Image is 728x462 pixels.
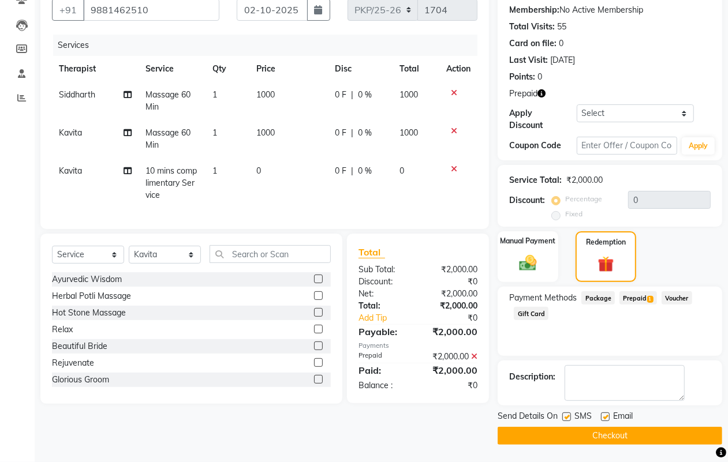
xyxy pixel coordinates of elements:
div: Sub Total: [350,264,418,276]
span: Kavita [59,127,82,138]
button: Checkout [498,427,722,445]
div: 0 [559,37,563,50]
span: 1000 [256,127,275,138]
div: Discount: [350,276,418,288]
span: 1000 [400,127,418,138]
div: Service Total: [509,174,562,186]
th: Disc [328,56,393,82]
div: Ayurvedic Wisdom [52,273,122,286]
div: Relax [52,324,73,336]
span: Total [359,246,385,258]
div: Total Visits: [509,21,555,33]
div: ₹2,000.00 [418,264,486,276]
span: | [351,127,353,139]
div: Net: [350,288,418,300]
label: Percentage [565,194,602,204]
div: ₹2,000.00 [418,325,486,339]
span: 1 [212,127,217,138]
div: Coupon Code [509,140,576,152]
span: 1000 [256,89,275,100]
div: ₹2,000.00 [418,288,486,300]
div: Last Visit: [509,54,548,66]
span: Send Details On [498,410,558,425]
div: ₹2,000.00 [418,363,486,377]
div: [DATE] [550,54,575,66]
div: Beautiful Bride [52,340,107,352]
div: Total: [350,300,418,312]
span: Package [581,291,615,305]
input: Search or Scan [210,245,331,263]
div: No Active Membership [509,4,711,16]
th: Action [439,56,477,82]
span: 0 F [335,127,346,139]
span: 1000 [400,89,418,100]
th: Service [139,56,206,82]
label: Redemption [586,237,626,247]
span: 0 F [335,89,346,101]
a: Add Tip [350,312,430,324]
span: Siddharth [59,89,95,100]
div: Prepaid [350,351,418,363]
span: Prepaid [619,291,657,305]
span: Massage 60 Min [145,89,191,112]
div: Balance : [350,380,418,392]
div: Description: [509,371,555,383]
div: Membership: [509,4,559,16]
div: Hot Stone Massage [52,307,126,319]
span: 1 [647,296,654,303]
th: Qty [206,56,250,82]
div: ₹0 [430,312,486,324]
div: Card on file: [509,37,557,50]
span: SMS [574,410,592,425]
span: 0 % [358,89,372,101]
span: Gift Card [514,307,548,320]
th: Price [249,56,328,82]
div: ₹2,000.00 [418,300,486,312]
span: 0 [400,166,404,176]
div: Herbal Potli Massage [52,290,131,302]
img: _gift.svg [593,254,619,275]
label: Fixed [565,209,583,219]
span: 0 [256,166,261,176]
span: Email [613,410,633,425]
div: Payable: [350,325,418,339]
div: ₹0 [418,276,486,288]
span: Prepaid [509,88,537,100]
span: 0 % [358,127,372,139]
span: Kavita [59,166,82,176]
span: | [351,89,353,101]
div: ₹2,000.00 [418,351,486,363]
span: Voucher [662,291,692,305]
span: | [351,165,353,177]
span: 0 % [358,165,372,177]
div: Paid: [350,363,418,377]
div: ₹2,000.00 [566,174,603,186]
div: Discount: [509,194,545,206]
span: 1 [212,89,217,100]
th: Total [393,56,439,82]
input: Enter Offer / Coupon Code [577,137,677,155]
th: Therapist [52,56,139,82]
button: Apply [682,137,715,155]
div: Services [53,35,486,56]
img: _cash.svg [514,253,542,273]
span: Payment Methods [509,292,577,304]
span: 10 mins complimentary Service [145,166,197,200]
div: Apply Discount [509,107,576,132]
div: Points: [509,71,535,83]
label: Manual Payment [501,236,556,246]
span: 0 F [335,165,346,177]
div: 55 [557,21,566,33]
span: Massage 60 Min [145,127,191,150]
div: Glorious Groom [52,374,109,386]
span: 1 [212,166,217,176]
div: 0 [537,71,542,83]
div: ₹0 [418,380,486,392]
div: Rejuvenate [52,357,94,369]
div: Payments [359,341,477,351]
